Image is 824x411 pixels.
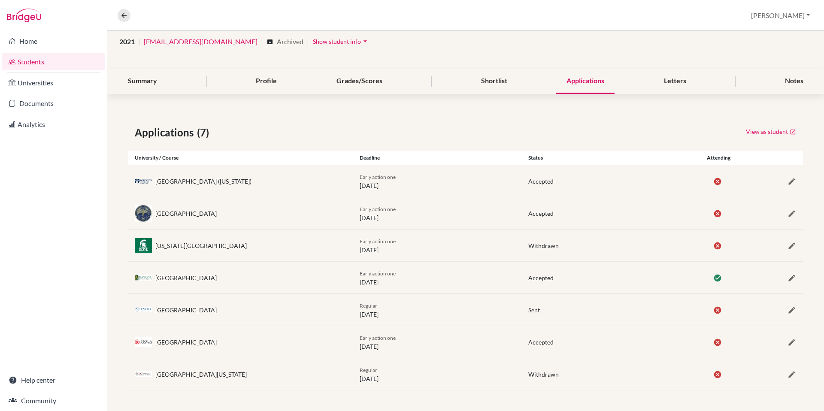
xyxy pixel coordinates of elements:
div: [GEOGRAPHIC_DATA] [155,338,217,347]
i: archive [267,38,273,45]
div: Letters [654,69,697,94]
span: Early action one [360,206,396,212]
span: | [307,36,309,47]
span: Regular [360,302,377,309]
span: Archived [277,36,303,47]
span: 2021 [119,36,135,47]
div: [DATE] [353,365,522,383]
button: [PERSON_NAME] [747,7,814,24]
a: Documents [2,95,105,112]
div: Notes [775,69,814,94]
img: Bridge-U [7,9,41,22]
div: [DATE] [353,269,522,287]
div: Deadline [353,154,522,162]
img: us_usc_n_44g3s8.jpeg [135,371,152,378]
span: Early action one [360,238,396,245]
span: Regular [360,367,377,373]
a: Home [2,33,105,50]
div: Profile [245,69,287,94]
div: University / Course [128,154,353,162]
div: Attending [691,154,747,162]
button: Show student infoarrow_drop_down [312,35,370,48]
div: Applications [556,69,615,94]
span: Accepted [528,274,554,281]
span: Withdrawn [528,371,559,378]
a: [EMAIL_ADDRESS][DOMAIN_NAME] [144,36,257,47]
span: Early action one [360,174,396,180]
div: [DATE] [353,236,522,254]
div: Status [522,154,691,162]
div: [GEOGRAPHIC_DATA] [155,209,217,218]
span: Accepted [528,210,554,217]
span: Early action one [360,335,396,341]
div: [DATE] [353,333,522,351]
div: [DATE] [353,204,522,222]
div: [GEOGRAPHIC_DATA] [155,305,217,314]
span: | [261,36,263,47]
img: us_bio_scby8bgk.png [135,337,152,347]
span: Accepted [528,178,554,185]
img: us_emo_p5u5f971.jpeg [135,307,152,313]
span: Withdrawn [528,242,559,249]
span: Show student info [313,38,361,45]
div: [DATE] [353,172,522,190]
div: [GEOGRAPHIC_DATA] ([US_STATE]) [155,177,251,186]
div: Shortlist [471,69,518,94]
a: Universities [2,74,105,91]
span: Accepted [528,338,554,346]
div: [GEOGRAPHIC_DATA][US_STATE] [155,370,247,379]
img: us_whe_axyolpe6.png [135,178,152,184]
div: Summary [118,69,167,94]
a: Analytics [2,116,105,133]
a: View as student [745,125,797,138]
span: | [138,36,140,47]
a: Community [2,392,105,409]
a: Help center [2,372,105,389]
img: us_msu_ktofmbki.jpeg [135,238,152,252]
span: Early action one [360,270,396,277]
span: Sent [528,306,540,314]
div: [US_STATE][GEOGRAPHIC_DATA] [155,241,247,250]
span: (7) [197,125,212,140]
img: us_bayl_w4jud0m1.jpeg [135,275,152,281]
span: Applications [135,125,197,140]
a: Students [2,53,105,70]
i: arrow_drop_down [361,37,370,45]
img: us_pep_n7hucywe.jpeg [135,205,152,222]
div: Grades/Scores [326,69,393,94]
div: [DATE] [353,301,522,319]
div: [GEOGRAPHIC_DATA] [155,273,217,282]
